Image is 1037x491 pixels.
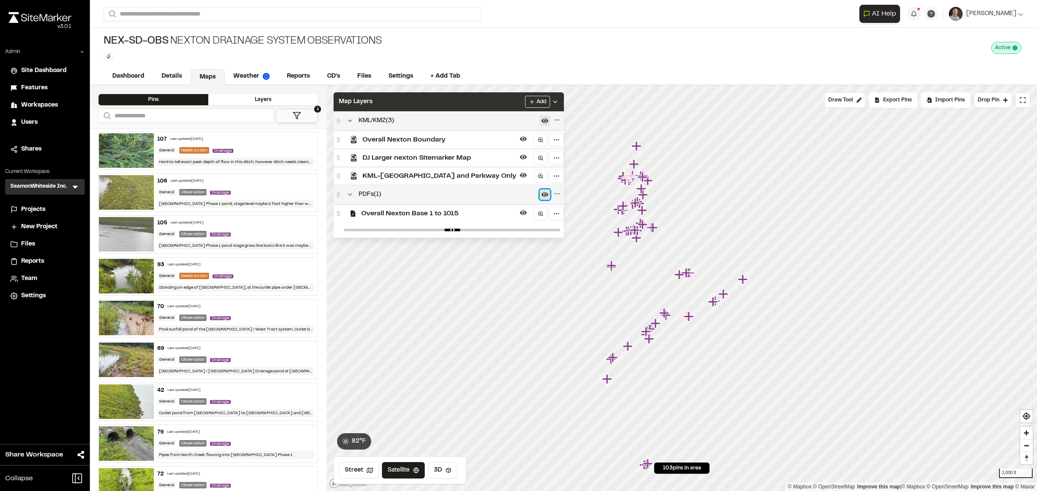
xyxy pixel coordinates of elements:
button: Search [104,7,119,21]
div: Map marker [643,175,654,186]
a: Weather [225,68,278,85]
span: Drainage [213,274,233,278]
a: OpenStreetMap [927,484,969,490]
div: Map marker [629,159,640,170]
button: Street [339,462,379,478]
span: Drainage [213,149,233,153]
div: Map marker [626,225,637,236]
div: No pins available to export [869,92,917,108]
div: Oh geez...please don't... [9,23,71,31]
div: Map marker [648,222,659,233]
span: Drainage [210,442,231,446]
div: Map marker [623,226,635,237]
div: Map marker [641,329,652,340]
div: Map marker [602,374,614,385]
div: 105 [157,219,167,227]
div: Map marker [622,226,633,237]
div: Map marker [626,171,637,183]
div: Last updated [DATE] [171,179,204,184]
p: Admin [5,48,20,56]
div: Map marker [674,269,686,280]
div: Map marker [709,296,720,307]
div: 106 [157,177,167,185]
div: General [157,356,176,363]
div: Map marker [631,224,642,236]
div: Map marker [651,318,662,329]
div: Needs Action [179,273,209,279]
div: Map marker [646,323,657,334]
span: Site Dashboard [21,66,67,76]
div: Final outfall pond of the [GEOGRAPHIC_DATA] / West Tract system. Outlet box and pipe functioning ... [157,325,315,334]
img: precipai.png [263,73,270,80]
div: Map marker [617,173,629,184]
a: OpenStreetMap [813,484,855,490]
p: Current Workspace [5,168,85,176]
div: Observation [179,315,207,321]
div: Map marker [607,261,618,273]
img: file [99,343,154,377]
button: Open AI Assistant [859,5,900,23]
a: Team [10,274,80,283]
span: Map Layers [339,97,372,107]
button: Reset bearing to north [1020,452,1033,464]
div: Pins [99,94,208,105]
div: Map marker [642,460,653,471]
div: Import Pins into your project [921,92,970,108]
button: Find my location [1020,410,1033,422]
div: Observation [179,189,207,195]
span: 1 [314,106,321,113]
span: KML/KMZ ( 3 ) [359,116,394,126]
a: Projects [10,205,80,214]
div: Observation [179,398,207,405]
div: Map marker [659,308,671,319]
div: Map marker [630,198,642,209]
img: file [99,384,154,419]
div: Map marker [609,352,620,363]
div: Map marker [621,200,632,211]
div: Last updated [DATE] [171,220,204,226]
div: Map marker [639,460,650,471]
div: Map marker [606,354,617,365]
div: Map marker [626,170,637,182]
a: Users [10,118,80,127]
div: General [157,273,176,279]
div: Map marker [628,199,639,210]
span: Team [21,274,37,283]
span: 103 pins in area [663,464,701,472]
h3: SeamonWhiteside Inc. [10,183,67,191]
div: 42 [157,387,164,394]
button: Hide layer [518,134,528,144]
div: Map marker [633,225,644,236]
span: This project is active and counting against your active project count. [1012,45,1018,50]
span: DJ Larger nexton Sitemarker Map [363,153,516,163]
div: General [157,189,176,195]
div: 70 [157,303,164,311]
div: Map marker [607,353,618,364]
div: Map marker [608,352,619,363]
img: rebrand.png [9,12,71,23]
button: 3D [428,462,457,478]
span: Export Pins [883,96,912,104]
span: Drainage [210,233,231,236]
div: Observation [179,482,207,488]
img: file [99,175,154,210]
button: Draw Tool [824,92,865,108]
a: + Add Tab [422,68,469,85]
a: Zoom to layer [534,207,547,220]
img: kml_black_icon64.png [350,136,357,143]
div: Map marker [643,458,654,469]
button: Zoom in [1020,427,1033,439]
div: Map marker [614,204,625,215]
div: Map marker [624,175,636,186]
div: Map marker [629,224,640,236]
div: General [157,315,176,321]
span: Drainage [210,484,231,488]
button: Drop Pin [974,92,1012,108]
a: Maps [191,69,225,85]
button: 1 [276,109,318,123]
div: Map marker [632,141,643,152]
a: Files [10,239,80,249]
div: Map marker [681,267,693,278]
div: Map marker [638,219,649,230]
